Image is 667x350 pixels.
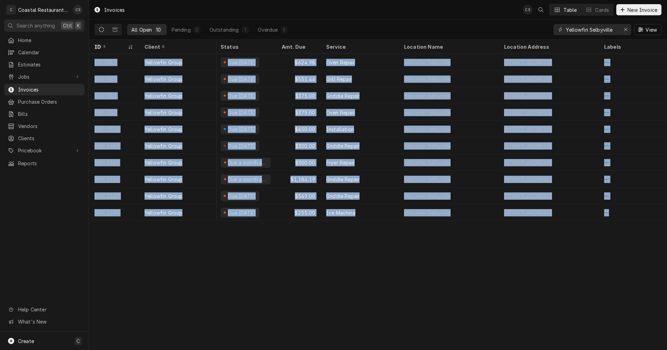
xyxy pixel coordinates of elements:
a: Reports [4,158,84,169]
div: Coastal Restaurant Repair [18,6,69,14]
button: New Invoice [616,4,661,15]
div: Due [DATE] [227,126,257,133]
div: Due [DATE] [227,209,257,216]
div: INV-957 [89,54,139,71]
div: 0 [195,26,199,33]
div: Installation [326,126,354,133]
span: New Invoice [626,6,659,14]
span: Ctrl [63,22,72,29]
div: Yellowfin Group [145,109,182,116]
div: Griddle Repair [326,142,360,150]
div: Due [DATE] [227,142,257,150]
div: Due [DATE] [227,109,257,116]
div: $1,184.19 [276,171,321,188]
span: Jobs [18,73,71,80]
div: 1 [243,26,247,33]
a: Estimates [4,59,84,70]
div: $300.00 [276,137,321,154]
button: Search anythingCtrlK [4,19,84,32]
a: Go to Jobs [4,71,84,82]
div: Pending [172,26,191,33]
div: Due [DATE] [227,59,257,66]
div: ID [94,43,126,50]
div: $551.44 [276,71,321,87]
div: Client [145,43,210,50]
div: All Open [131,26,152,33]
div: Chris Sockriter's Avatar [73,5,83,15]
div: Yellowfin Selbyville [404,142,451,150]
span: K [77,22,80,29]
div: Yellowfin Group [145,75,182,83]
span: Estimates [18,61,81,68]
div: INV-765 [89,104,139,121]
a: Bills [4,108,84,120]
span: Create [18,338,34,344]
div: [STREET_ADDRESS] [504,142,552,150]
div: $375.00 [276,104,321,121]
div: Yellowfin Group [145,142,182,150]
div: Yellowfin Selbyville [404,192,451,200]
span: Home [18,37,81,44]
input: Keyword search [566,24,618,35]
div: INV-1514 [89,121,139,137]
div: INV-1349 [89,154,139,171]
span: Invoices [18,86,81,93]
div: INV-1489 [89,137,139,154]
div: Yellowfin Group [145,159,182,166]
span: Clients [18,135,81,142]
div: Due [DATE] [227,75,257,83]
div: Griddle Repair [326,192,360,200]
a: Home [4,34,84,46]
div: [STREET_ADDRESS] [504,159,552,166]
div: Yellowfin Group [145,92,182,100]
div: INV-1316 [89,171,139,188]
div: Yellowfin Selbyville [404,209,451,216]
div: Griddle Repair [326,176,360,183]
span: View [644,26,658,33]
div: Due a month ago [227,159,268,166]
div: Location Name [404,43,492,50]
span: Search anything [17,22,55,29]
div: Status [221,43,269,50]
div: Yellowfin Group [145,192,182,200]
div: [STREET_ADDRESS] [504,109,552,116]
div: Fryer Repair [326,159,355,166]
div: Griddle Repair [326,92,360,100]
div: Yellowfin Selbyville [404,59,451,66]
span: Vendors [18,122,81,130]
a: Purchase Orders [4,96,84,108]
span: Bills [18,110,81,118]
span: Purchase Orders [18,98,81,105]
div: [STREET_ADDRESS] [504,209,552,216]
div: [STREET_ADDRESS] [504,59,552,66]
div: INV-945 [89,71,139,87]
a: Invoices [4,84,84,95]
div: Location Address [504,43,592,50]
div: [STREET_ADDRESS] [504,192,552,200]
div: Overdue [258,26,278,33]
span: Reports [18,160,81,167]
a: Calendar [4,47,84,58]
div: Yellowfin Group [145,176,182,183]
div: 9 [282,26,286,33]
div: CS [523,5,533,15]
div: Chris Sockriter's Avatar [523,5,533,15]
div: C [6,5,16,15]
a: Go to Pricebook [4,145,84,156]
div: [STREET_ADDRESS] [504,92,552,100]
div: $255.00 [276,204,321,221]
button: Open search [535,4,546,15]
span: Calendar [18,49,81,56]
div: Grill Repair [326,75,352,83]
div: Oven Repair [326,59,355,66]
div: INV-921 [89,87,139,104]
div: [STREET_ADDRESS] [504,75,552,83]
span: C [76,337,80,345]
div: Due [DATE] [227,192,257,200]
div: Cards [595,6,609,14]
div: CS [73,5,83,15]
div: Outstanding [209,26,239,33]
a: Go to What's New [4,316,84,327]
div: [STREET_ADDRESS] [504,176,552,183]
a: Clients [4,133,84,144]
